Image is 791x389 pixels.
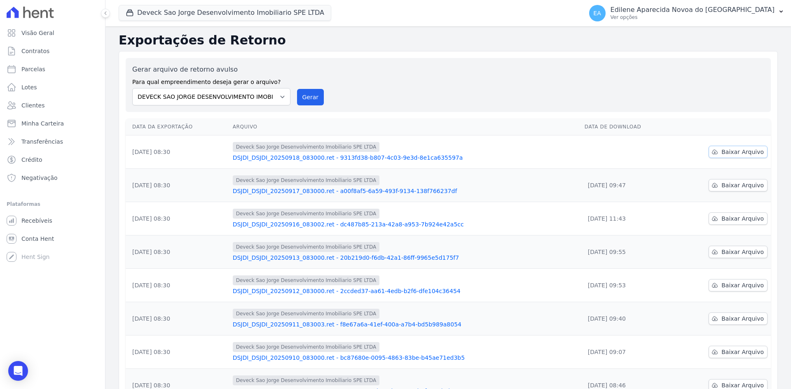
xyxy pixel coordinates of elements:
a: Visão Geral [3,25,102,41]
a: Clientes [3,97,102,114]
span: Transferências [21,137,63,146]
a: Negativação [3,170,102,186]
td: [DATE] 08:30 [126,135,229,169]
span: Minha Carteira [21,119,64,128]
span: Negativação [21,174,58,182]
a: Baixar Arquivo [709,146,768,158]
a: DSJDI_DSJDI_20250911_083003.ret - f8e67a6a-41ef-400a-a7b4-bd5b989a8054 [233,320,578,328]
span: Baixar Arquivo [721,181,764,189]
label: Para qual empreendimento deseja gerar o arquivo? [132,75,290,86]
th: Arquivo [229,119,581,135]
th: Data da Exportação [126,119,229,135]
span: Contratos [21,47,49,55]
a: DSJDI_DSJDI_20250916_083002.ret - dc487b85-213a-42a8-a953-7b924e42a5cc [233,220,578,228]
a: DSJDI_DSJDI_20250913_083000.ret - 20b219d0-f6db-42a1-86ff-9965e5d175f7 [233,254,578,262]
span: Deveck Sao Jorge Desenvolvimento Imobiliario SPE LTDA [233,275,379,285]
a: DSJDI_DSJDI_20250917_083000.ret - a00f8af5-6a59-493f-9134-138f766237df [233,187,578,195]
span: Baixar Arquivo [721,214,764,223]
a: DSJDI_DSJDI_20250912_083000.ret - 2ccded37-aa61-4edb-b2f6-dfe104c36454 [233,287,578,295]
th: Data de Download [581,119,674,135]
a: Minha Carteira [3,115,102,132]
a: Contratos [3,43,102,59]
span: Recebíveis [21,217,52,225]
span: Baixar Arquivo [721,281,764,289]
td: [DATE] 09:40 [581,302,674,335]
a: Baixar Arquivo [709,246,768,258]
td: [DATE] 09:47 [581,169,674,202]
label: Gerar arquivo de retorno avulso [132,65,290,75]
p: Ver opções [611,14,775,21]
a: DSJDI_DSJDI_20250918_083000.ret - 9313fd38-b807-4c03-9e3d-8e1ca635597a [233,154,578,162]
td: [DATE] 11:43 [581,202,674,235]
td: [DATE] 09:53 [581,269,674,302]
span: Deveck Sao Jorge Desenvolvimento Imobiliario SPE LTDA [233,209,379,219]
button: Gerar [297,89,324,105]
span: Deveck Sao Jorge Desenvolvimento Imobiliario SPE LTDA [233,375,379,385]
a: Baixar Arquivo [709,279,768,291]
a: Baixar Arquivo [709,212,768,225]
span: Baixar Arquivo [721,248,764,256]
span: Visão Geral [21,29,54,37]
h2: Exportações de Retorno [119,33,778,48]
span: Deveck Sao Jorge Desenvolvimento Imobiliario SPE LTDA [233,309,379,319]
td: [DATE] 08:30 [126,235,229,269]
td: [DATE] 08:30 [126,202,229,235]
span: Baixar Arquivo [721,348,764,356]
span: Parcelas [21,65,45,73]
span: Baixar Arquivo [721,314,764,323]
span: Conta Hent [21,235,54,243]
td: [DATE] 08:30 [126,302,229,335]
a: DSJDI_DSJDI_20250910_083000.ret - bc87680e-0095-4863-83be-b45ae71ed3b5 [233,354,578,362]
td: [DATE] 08:30 [126,335,229,369]
p: Edilene Aparecida Novoa do [GEOGRAPHIC_DATA] [611,6,775,14]
a: Baixar Arquivo [709,346,768,358]
td: [DATE] 08:30 [126,269,229,302]
div: Plataformas [7,199,98,209]
a: Conta Hent [3,231,102,247]
span: Clientes [21,101,44,109]
span: Lotes [21,83,37,91]
span: EA [593,10,601,16]
a: Crédito [3,151,102,168]
span: Baixar Arquivo [721,148,764,156]
button: Deveck Sao Jorge Desenvolvimento Imobiliario SPE LTDA [119,5,331,21]
a: Transferências [3,133,102,150]
button: EA Edilene Aparecida Novoa do [GEOGRAPHIC_DATA] Ver opções [583,2,791,25]
span: Deveck Sao Jorge Desenvolvimento Imobiliario SPE LTDA [233,175,379,185]
div: Open Intercom Messenger [8,361,28,381]
a: Parcelas [3,61,102,77]
a: Baixar Arquivo [709,179,768,191]
span: Deveck Sao Jorge Desenvolvimento Imobiliario SPE LTDA [233,242,379,252]
a: Lotes [3,79,102,96]
td: [DATE] 08:30 [126,169,229,202]
span: Deveck Sao Jorge Desenvolvimento Imobiliario SPE LTDA [233,342,379,352]
td: [DATE] 09:55 [581,235,674,269]
a: Baixar Arquivo [709,312,768,325]
a: Recebíveis [3,212,102,229]
td: [DATE] 09:07 [581,335,674,369]
span: Deveck Sao Jorge Desenvolvimento Imobiliario SPE LTDA [233,142,379,152]
span: Crédito [21,156,42,164]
